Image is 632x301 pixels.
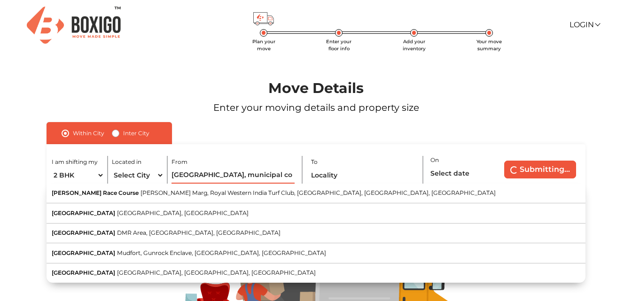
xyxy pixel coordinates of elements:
[73,128,104,139] label: Within City
[430,156,439,164] label: On
[117,249,326,256] span: Mudfort, Gunrock Enclave, [GEOGRAPHIC_DATA], [GEOGRAPHIC_DATA]
[123,128,149,139] label: Inter City
[112,158,141,166] label: Located in
[172,167,295,184] input: Locality
[140,189,496,196] span: [PERSON_NAME] Marg, Royal Western India Turf Club, [GEOGRAPHIC_DATA], [GEOGRAPHIC_DATA], [GEOGRAP...
[52,189,139,196] span: [PERSON_NAME] Race Course
[117,209,249,216] span: [GEOGRAPHIC_DATA], [GEOGRAPHIC_DATA]
[570,20,600,29] a: Login
[117,269,316,276] span: [GEOGRAPHIC_DATA], [GEOGRAPHIC_DATA], [GEOGRAPHIC_DATA]
[326,39,351,52] span: Enter your floor info
[47,203,585,224] button: [GEOGRAPHIC_DATA][GEOGRAPHIC_DATA], [GEOGRAPHIC_DATA]
[52,229,115,236] span: [GEOGRAPHIC_DATA]
[311,167,417,184] input: Locality
[25,100,607,115] p: Enter your moving details and property size
[47,263,585,283] button: [GEOGRAPHIC_DATA][GEOGRAPHIC_DATA], [GEOGRAPHIC_DATA], [GEOGRAPHIC_DATA]
[504,161,576,178] button: Submitting...
[311,158,318,166] label: To
[430,165,492,182] input: Select date
[403,39,426,52] span: Add your inventory
[47,184,585,204] button: [PERSON_NAME] Race Course[PERSON_NAME] Marg, Royal Western India Turf Club, [GEOGRAPHIC_DATA], [G...
[27,7,121,44] img: Boxigo
[117,229,281,236] span: DMR Area, [GEOGRAPHIC_DATA], [GEOGRAPHIC_DATA]
[47,224,585,244] button: [GEOGRAPHIC_DATA]DMR Area, [GEOGRAPHIC_DATA], [GEOGRAPHIC_DATA]
[52,209,115,216] span: [GEOGRAPHIC_DATA]
[52,249,115,256] span: [GEOGRAPHIC_DATA]
[52,158,98,166] label: I am shifting my
[252,39,275,52] span: Plan your move
[172,158,187,166] label: From
[442,182,470,192] label: Is flexible?
[47,243,585,263] button: [GEOGRAPHIC_DATA]Mudfort, Gunrock Enclave, [GEOGRAPHIC_DATA], [GEOGRAPHIC_DATA]
[52,269,115,276] span: [GEOGRAPHIC_DATA]
[25,80,607,97] h1: Move Details
[476,39,502,52] span: Your move summary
